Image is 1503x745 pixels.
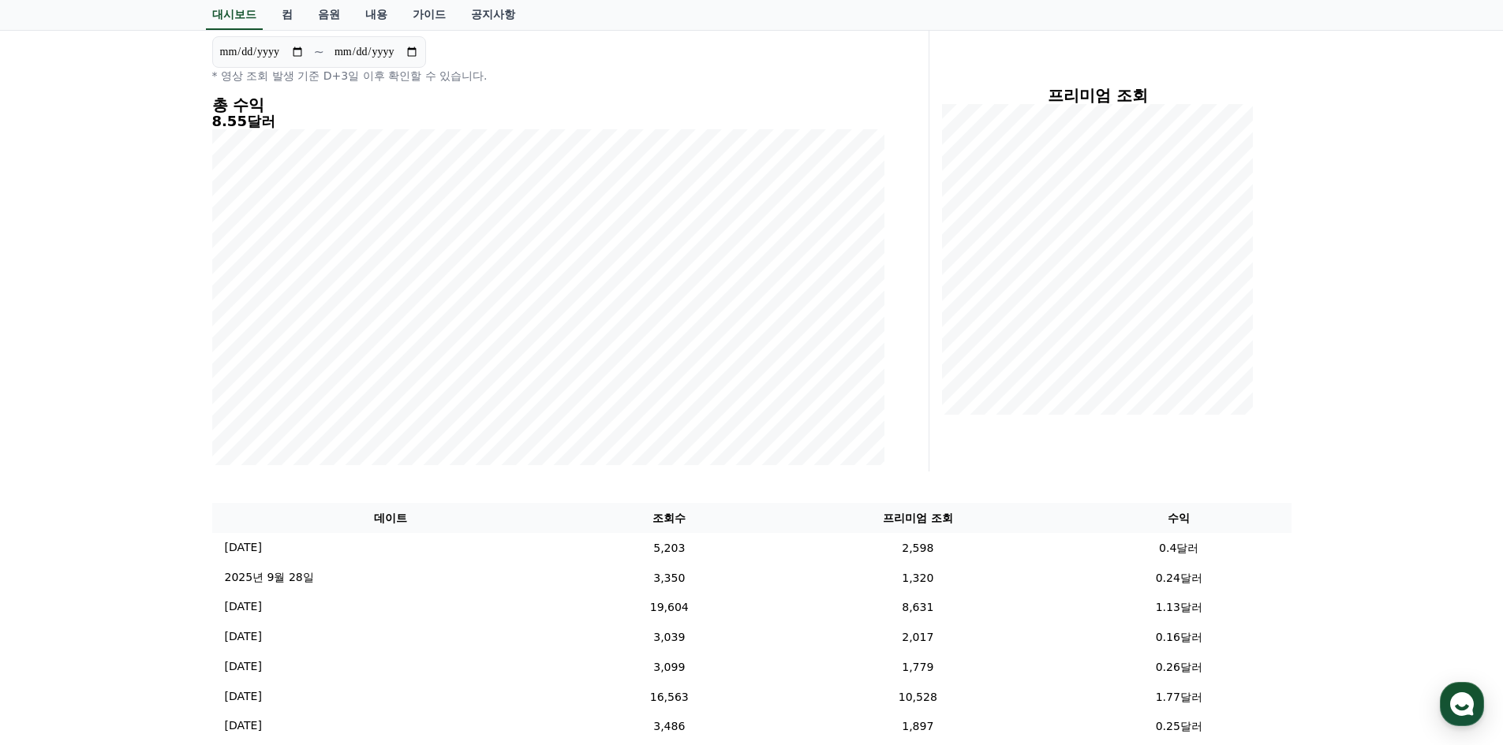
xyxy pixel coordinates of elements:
font: 1.13달러 [1156,601,1202,613]
font: * 영상 조회 발생 기준 D+3일 이후 확인할 수 있습니다. [212,69,488,82]
font: 총 수익 [212,95,265,114]
font: 2,598 [902,541,933,553]
font: 8.55달러 [212,113,275,129]
span: 홈 [50,523,59,536]
font: 가이드 [413,8,446,20]
font: ~ [314,44,324,59]
font: 2,017 [902,631,933,643]
font: 1,320 [902,571,933,583]
font: [DATE] [225,600,262,613]
font: 컴 [282,8,293,20]
font: 조회수 [652,512,686,524]
font: 데이트 [374,512,407,524]
font: 대시보드 [212,8,256,20]
font: [DATE] [225,719,262,732]
font: 1,897 [902,720,933,732]
font: [DATE] [225,541,262,553]
span: 대화 [144,524,163,537]
font: 19,604 [650,601,689,613]
font: 0.25달러 [1156,720,1202,732]
font: 수익 [1168,512,1190,524]
font: 음원 [318,8,340,20]
a: 설정 [204,500,303,539]
font: 10,528 [899,690,937,702]
span: 설정 [244,523,263,536]
font: 0.26달러 [1156,660,1202,672]
font: 2025년 9월 28일 [225,571,314,583]
font: 3,486 [653,720,685,732]
font: 3,099 [653,660,685,672]
font: 3,350 [653,571,685,583]
font: 0.4달러 [1159,541,1198,553]
font: 5,203 [653,541,685,553]
font: 프리미엄 조회 [1048,86,1148,105]
font: 내용 [365,8,387,20]
font: [DATE] [225,630,262,643]
font: 프리미엄 조회 [883,512,953,524]
font: 0.16달러 [1156,631,1202,643]
a: 대화 [104,500,204,539]
font: 공지사항 [471,8,515,20]
font: [DATE] [225,690,262,702]
font: 0.24달러 [1156,571,1202,583]
font: 16,563 [650,690,689,702]
font: 1,779 [902,660,933,672]
font: 3,039 [653,631,685,643]
font: 1.77달러 [1156,690,1202,702]
a: 홈 [5,500,104,539]
font: [DATE] [225,660,262,672]
font: 8,631 [902,601,933,613]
